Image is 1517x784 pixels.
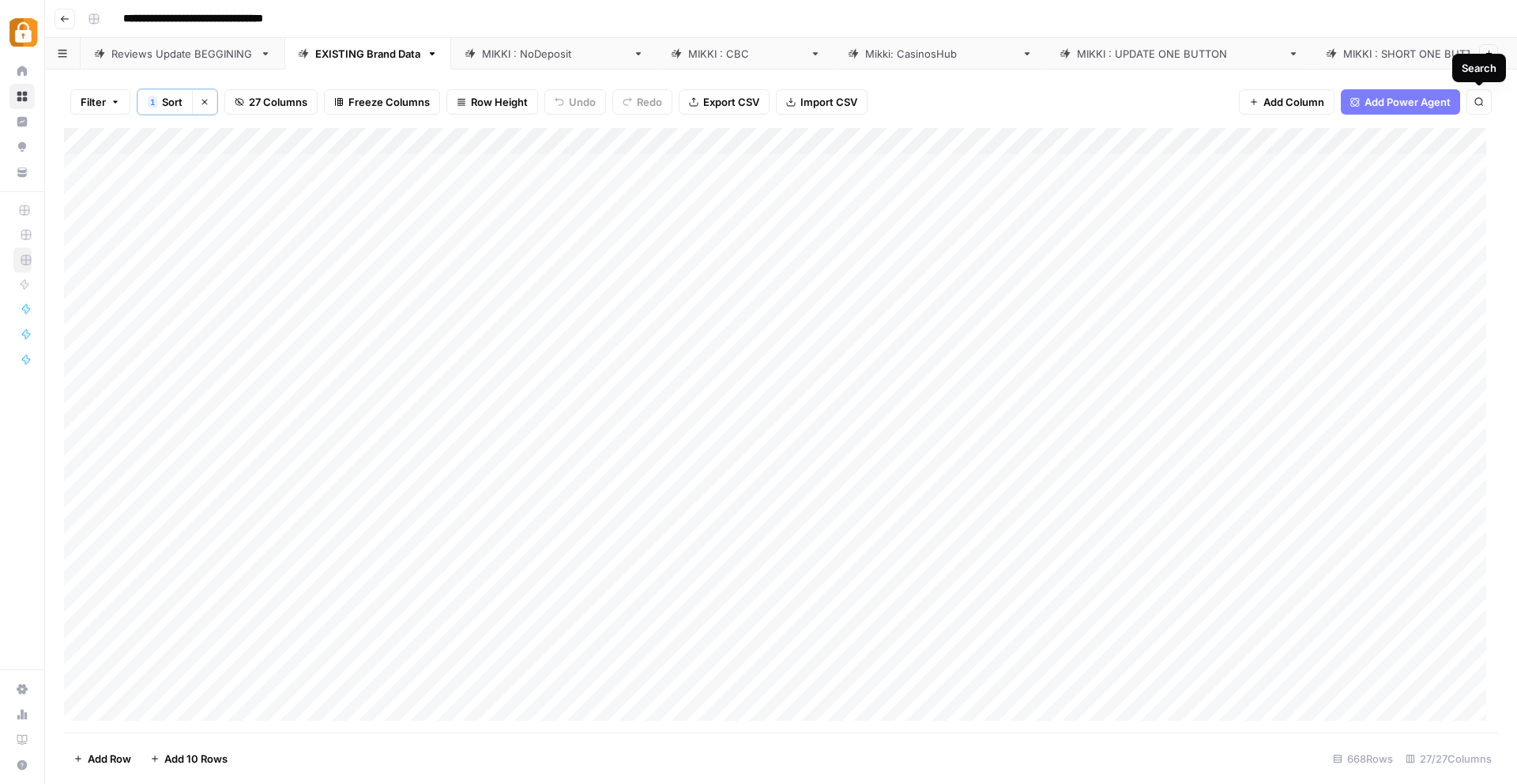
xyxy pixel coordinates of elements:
button: 27 Columns [224,89,318,115]
span: 27 Columns [249,94,307,110]
a: Home [9,58,35,84]
span: Filter [81,94,106,110]
span: Add Power Agent [1365,94,1451,110]
a: Settings [9,677,35,702]
a: [PERSON_NAME] : NoDeposit [451,38,657,70]
div: [PERSON_NAME] : CBC [688,46,804,62]
div: 27/27 Columns [1399,746,1498,771]
span: Export CSV [703,94,759,110]
button: Add Power Agent [1341,89,1460,115]
span: Sort [162,94,183,110]
button: Help + Support [9,752,35,778]
div: Reviews Update BEGGINING [111,46,254,62]
span: Add Column [1263,94,1324,110]
button: Filter [70,89,130,115]
button: Add Row [64,746,141,771]
a: Your Data [9,160,35,185]
span: Import CSV [800,94,857,110]
div: 1 [148,96,157,108]
button: Add 10 Rows [141,746,237,771]
div: [PERSON_NAME] : NoDeposit [482,46,627,62]
div: [PERSON_NAME]: CasinosHub [865,46,1015,62]
a: [PERSON_NAME] : UPDATE ONE BUTTON [1046,38,1312,70]
button: Undo [544,89,606,115]
button: Row Height [446,89,538,115]
a: Usage [9,702,35,727]
a: Reviews Update BEGGINING [81,38,284,70]
a: Opportunities [9,134,35,160]
div: EXISTING Brand Data [315,46,420,62]
a: Learning Hub [9,727,35,752]
button: Import CSV [776,89,868,115]
button: Redo [612,89,672,115]
span: Add 10 Rows [164,751,228,767]
a: [PERSON_NAME] : CBC [657,38,834,70]
a: [PERSON_NAME]: CasinosHub [834,38,1046,70]
div: [PERSON_NAME] : UPDATE ONE BUTTON [1077,46,1282,62]
span: Redo [637,94,662,110]
button: Workspace: Adzz [9,13,35,52]
a: Browse [9,84,35,109]
div: Search [1462,60,1496,76]
a: EXISTING Brand Data [284,38,451,70]
button: Freeze Columns [324,89,440,115]
span: Undo [569,94,596,110]
img: Adzz Logo [9,18,38,47]
button: Add Column [1239,89,1334,115]
span: 1 [150,96,155,108]
a: Insights [9,109,35,134]
span: Row Height [471,94,528,110]
div: 668 Rows [1327,746,1399,771]
span: Freeze Columns [348,94,430,110]
span: Add Row [88,751,131,767]
button: Export CSV [679,89,770,115]
button: 1Sort [137,89,192,115]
